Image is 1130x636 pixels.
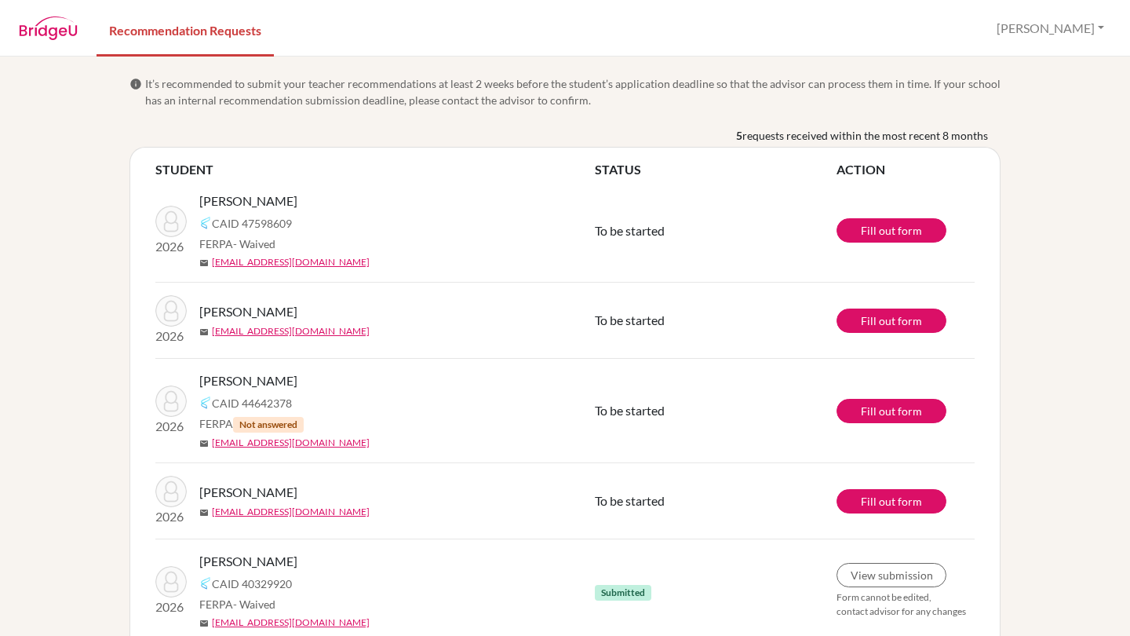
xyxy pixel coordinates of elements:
img: Siervo, Sabrina [155,295,187,327]
p: 2026 [155,417,187,436]
button: [PERSON_NAME] [990,13,1111,43]
span: - Waived [233,598,275,611]
span: [PERSON_NAME] [199,302,297,321]
span: - Waived [233,237,275,250]
span: requests received within the most recent 8 months [742,127,988,144]
a: Fill out form [837,309,946,333]
a: [EMAIL_ADDRESS][DOMAIN_NAME] [212,324,370,338]
span: mail [199,327,209,337]
a: Recommendation Requests [97,2,274,57]
span: CAID 40329920 [212,576,292,592]
span: mail [199,619,209,628]
img: Brewer, Alana [155,386,187,417]
th: ACTION [837,160,975,179]
img: Vazquez, Alejandro [155,566,187,598]
span: [PERSON_NAME] [199,552,297,571]
p: 2026 [155,598,187,616]
span: [PERSON_NAME] [199,371,297,390]
p: 2026 [155,237,187,256]
a: [EMAIL_ADDRESS][DOMAIN_NAME] [212,436,370,450]
img: Common App logo [199,397,212,409]
span: To be started [595,313,665,327]
span: To be started [595,403,665,418]
th: STUDENT [155,160,595,179]
p: Form cannot be edited, contact advisor for any changes [837,590,975,619]
span: CAID 47598609 [212,215,292,232]
span: FERPA [199,415,304,433]
a: Fill out form [837,399,946,423]
span: FERPA [199,596,275,612]
a: [EMAIL_ADDRESS][DOMAIN_NAME] [212,616,370,630]
th: STATUS [595,160,837,179]
span: [PERSON_NAME] [199,192,297,210]
span: mail [199,508,209,517]
span: FERPA [199,236,275,252]
p: 2026 [155,327,187,345]
b: 5 [736,127,742,144]
span: It’s recommended to submit your teacher recommendations at least 2 weeks before the student’s app... [145,75,1001,108]
img: Common App logo [199,577,212,590]
p: 2026 [155,507,187,526]
img: BridgeU logo [19,16,78,40]
a: [EMAIL_ADDRESS][DOMAIN_NAME] [212,255,370,269]
span: mail [199,439,209,448]
a: Fill out form [837,218,946,243]
a: View submission [837,563,946,587]
a: Fill out form [837,489,946,514]
span: To be started [595,493,665,508]
span: Not answered [233,417,304,433]
a: [EMAIL_ADDRESS][DOMAIN_NAME] [212,505,370,519]
span: [PERSON_NAME] [199,483,297,502]
img: Common App logo [199,217,212,229]
img: Di Martino, Ugo [155,206,187,237]
span: info [129,78,142,90]
span: CAID 44642378 [212,395,292,411]
span: Submitted [595,585,651,601]
span: mail [199,258,209,268]
span: To be started [595,223,665,238]
img: Siervo, Sabrina [155,476,187,507]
